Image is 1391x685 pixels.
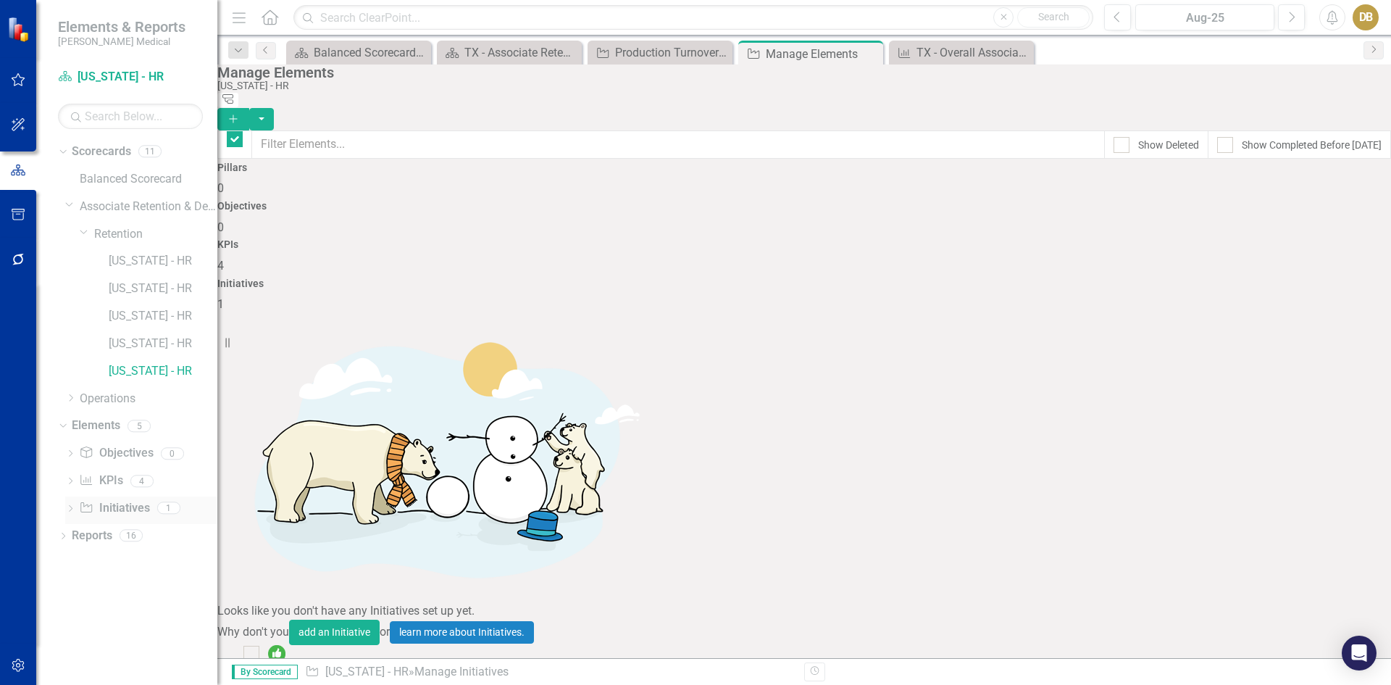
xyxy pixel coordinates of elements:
a: TX - Overall Associate Turnover (Rolling 12 Mos.) [893,43,1030,62]
button: add an Initiative [289,620,380,645]
a: Elements [72,418,120,434]
a: [US_STATE] - HR [325,665,409,678]
a: Operations [80,391,217,407]
h4: Pillars [217,162,1391,173]
img: ClearPoint Strategy [7,16,33,41]
img: On or Above Target [268,645,285,663]
a: [US_STATE] - HR [109,308,217,325]
div: 16 [120,530,143,542]
div: Show Deleted [1138,138,1199,152]
h4: KPIs [217,239,1391,250]
div: 4 [130,475,154,487]
div: Aug-25 [1140,9,1269,27]
div: » Manage Initiatives [305,664,793,681]
div: Manage Elements [217,65,1384,80]
div: 11 [138,146,162,158]
img: Getting started [217,313,652,603]
div: Looks like you don't have any Initiatives set up yet. [217,603,1391,620]
div: 5 [128,420,151,432]
a: Objectives [79,445,153,462]
div: [US_STATE] - HR [217,80,1384,91]
a: Retention [94,226,217,243]
span: Why don't you [217,624,289,638]
div: Manage Elements [766,45,880,63]
a: Initiatives [79,500,149,517]
input: Filter Elements... [251,130,1105,159]
h4: Initiatives [217,278,1391,289]
span: Elements & Reports [58,18,185,36]
div: 0 [161,447,184,460]
a: KPIs [79,473,122,489]
button: DB [1353,4,1379,30]
a: Scorecards [72,144,131,160]
a: [US_STATE] - HR [109,253,217,270]
a: learn more about Initiatives. [390,621,534,644]
a: [US_STATE] - HR [109,336,217,352]
a: Production Turnover Improvement Plan [591,43,729,62]
a: [US_STATE] - HR [109,363,217,380]
a: Associate Retention & Development [80,199,217,215]
button: Search [1017,7,1090,28]
div: Production Turnover Improvement Plan [615,43,729,62]
small: [PERSON_NAME] Medical [58,36,185,47]
div: Balanced Scorecard Welcome Page [314,43,427,62]
a: [US_STATE] - HR [109,281,217,297]
a: Balanced Scorecard Welcome Page [290,43,427,62]
a: TX - Associate Retention [440,43,578,62]
span: Search [1038,11,1069,22]
input: Search Below... [58,104,203,129]
div: TX - Associate Retention [464,43,578,62]
div: Open Intercom Messenger [1342,636,1377,671]
div: TX - Overall Associate Turnover (Rolling 12 Mos.) [916,43,1030,62]
div: Show Completed Before [DATE] [1242,138,1382,152]
button: Aug-25 [1135,4,1274,30]
span: By Scorecard [232,665,298,679]
span: or [380,624,390,638]
a: Reports [72,528,112,544]
div: 1 [157,502,180,515]
h4: Objectives [217,201,1391,212]
input: Search ClearPoint... [293,5,1093,30]
a: Balanced Scorecard [80,171,217,188]
a: [US_STATE] - HR [58,69,203,86]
